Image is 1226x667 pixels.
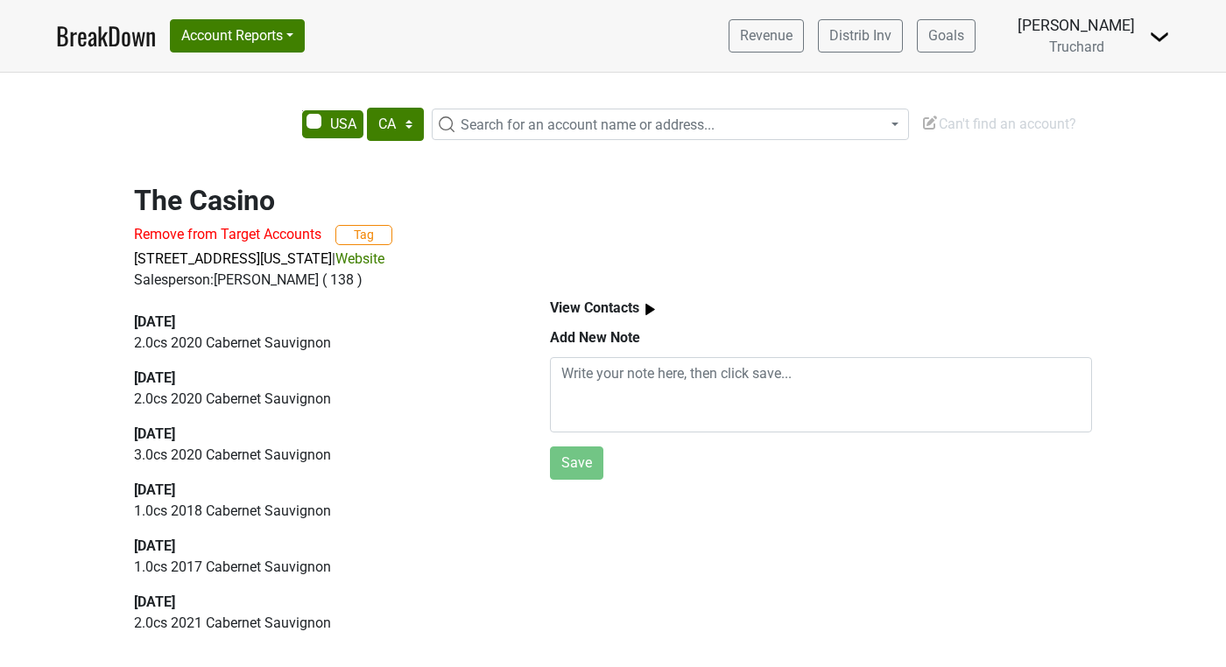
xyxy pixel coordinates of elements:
a: Goals [917,19,976,53]
h2: The Casino [134,184,1092,217]
div: [DATE] [134,368,510,389]
b: Add New Note [550,329,640,346]
span: Can't find an account? [921,116,1076,132]
div: [DATE] [134,424,510,445]
div: [DATE] [134,592,510,613]
a: BreakDown [56,18,156,54]
a: Distrib Inv [818,19,903,53]
b: View Contacts [550,299,639,316]
div: [DATE] [134,536,510,557]
p: 2.0 cs 2020 Cabernet Sauvignon [134,333,510,354]
span: Truchard [1049,39,1104,55]
p: 2.0 cs 2020 Cabernet Sauvignon [134,389,510,410]
button: Save [550,446,603,480]
a: Revenue [729,19,804,53]
button: Tag [335,225,392,245]
img: Dropdown Menu [1149,26,1170,47]
p: | [134,249,1092,270]
div: Salesperson: [PERSON_NAME] ( 138 ) [134,270,1092,291]
img: Edit [921,114,939,131]
span: Search for an account name or address... [461,116,715,133]
div: [DATE] [134,312,510,333]
img: arrow_right.svg [639,298,661,320]
div: [PERSON_NAME] [1018,14,1135,37]
p: 1.0 cs 2017 Cabernet Sauvignon [134,557,510,578]
p: 3.0 cs 2020 Cabernet Sauvignon [134,445,510,466]
button: Account Reports [170,19,305,53]
div: [DATE] [134,480,510,501]
span: Remove from Target Accounts [134,226,321,242]
p: 1.0 cs 2018 Cabernet Sauvignon [134,501,510,522]
p: 2.0 cs 2021 Cabernet Sauvignon [134,613,510,634]
a: [STREET_ADDRESS][US_STATE] [134,250,332,267]
a: Website [335,250,384,267]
